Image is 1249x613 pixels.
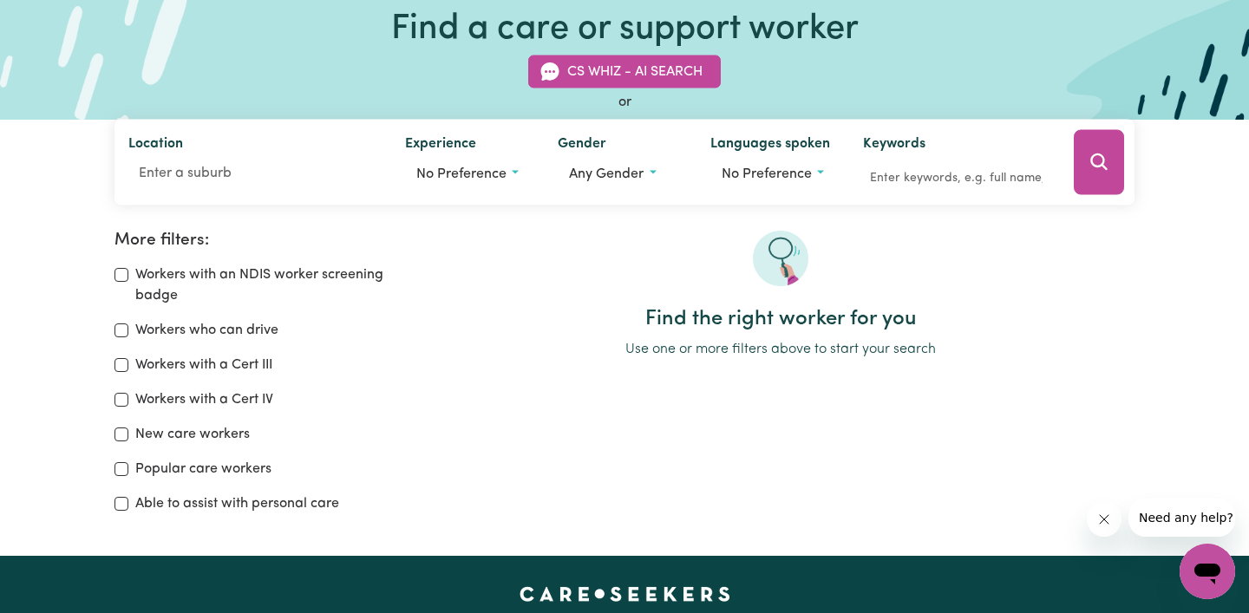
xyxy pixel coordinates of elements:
label: Keywords [863,134,925,158]
input: Enter a suburb [128,158,377,189]
a: Careseekers home page [520,587,730,601]
h1: Find a care or support worker [391,9,859,50]
button: Worker gender preference [558,158,682,191]
input: Enter keywords, e.g. full name, interests [863,165,1050,192]
label: Workers with a Cert IV [135,389,273,410]
iframe: Close message [1087,502,1121,537]
span: Any gender [569,167,644,181]
label: Experience [405,134,476,158]
button: Worker experience options [405,158,530,191]
p: Use one or more filters above to start your search [427,339,1135,360]
label: Popular care workers [135,459,271,479]
label: Location [128,134,183,158]
button: CS Whiz - AI Search [528,55,721,88]
h2: Find the right worker for you [427,307,1135,332]
label: Workers with a Cert III [135,355,272,375]
label: Able to assist with personal care [135,493,339,514]
label: Workers with an NDIS worker screening badge [135,264,406,306]
iframe: Button to launch messaging window [1180,544,1235,599]
iframe: Message from company [1128,499,1235,537]
button: Search [1074,130,1124,195]
h2: More filters: [114,231,406,251]
label: Languages spoken [710,134,830,158]
label: New care workers [135,424,250,445]
span: No preference [416,167,507,181]
div: or [114,92,1135,113]
label: Workers who can drive [135,320,278,341]
button: Worker language preferences [710,158,835,191]
span: No preference [722,167,812,181]
label: Gender [558,134,606,158]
